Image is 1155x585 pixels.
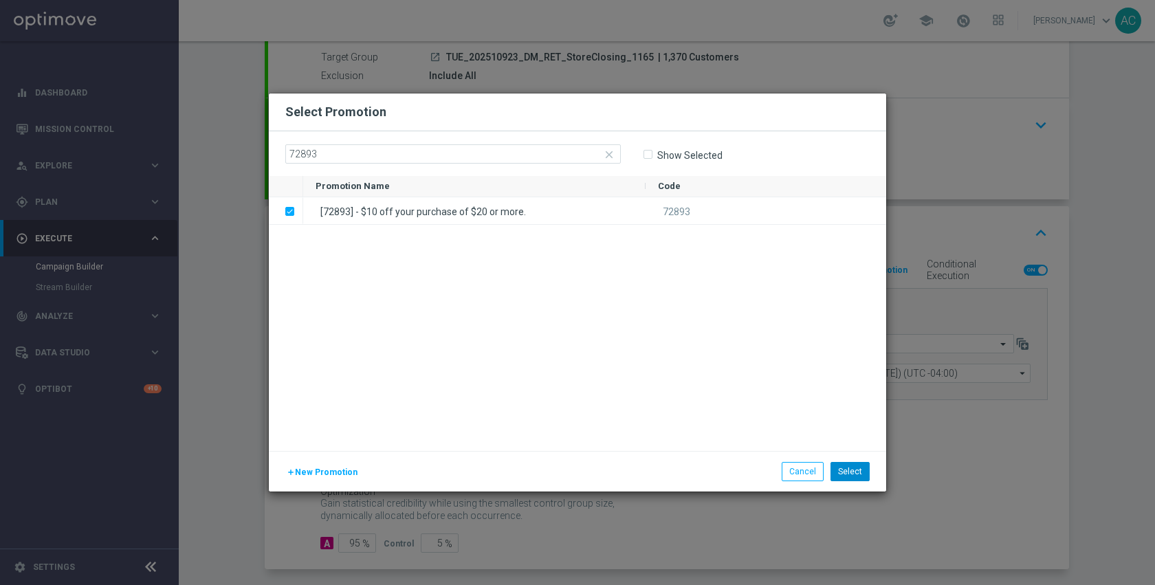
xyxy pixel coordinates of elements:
[303,197,646,224] div: [72893] - $10 off your purchase of $20 or more.
[663,206,690,217] span: 72893
[830,462,870,481] button: Select
[285,465,359,480] button: New Promotion
[316,181,390,191] span: Promotion Name
[295,467,357,477] span: New Promotion
[285,144,621,164] input: Search by Promotion name or Promo code
[303,197,886,225] div: Press SPACE to deselect this row.
[285,104,386,120] h2: Select Promotion
[269,197,303,225] div: Press SPACE to deselect this row.
[782,462,824,481] button: Cancel
[657,149,723,162] label: Show Selected
[287,468,295,476] i: add
[658,181,681,191] span: Code
[603,148,615,161] i: close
